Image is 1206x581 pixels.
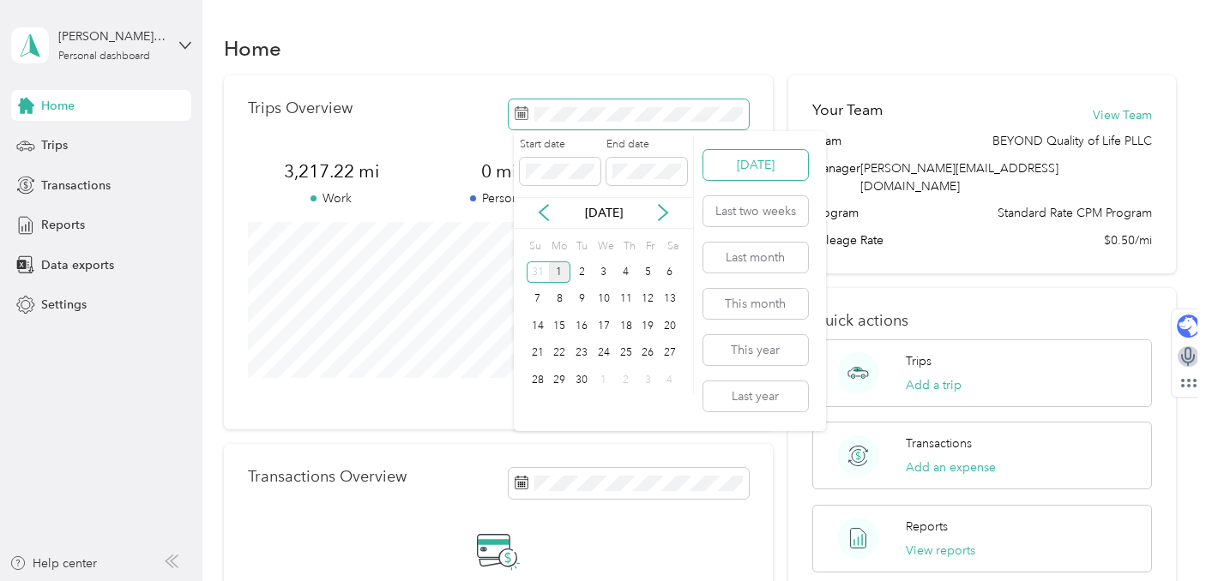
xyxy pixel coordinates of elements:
p: Trips Overview [248,99,353,117]
label: Start date [520,137,600,153]
button: View reports [906,542,975,560]
span: [PERSON_NAME][EMAIL_ADDRESS][DOMAIN_NAME] [860,161,1058,194]
div: Personal dashboard [58,51,150,62]
span: Data exports [41,256,114,274]
span: $0.50/mi [1104,231,1152,249]
div: 6 [659,261,681,283]
div: Sa [665,235,681,259]
div: 1 [549,261,571,283]
span: Settings [41,296,87,314]
div: 28 [527,369,549,391]
p: Transactions [906,434,972,452]
div: [PERSON_NAME][EMAIL_ADDRESS][DOMAIN_NAME] [58,27,166,45]
div: 4 [659,369,681,391]
button: This month [703,289,808,319]
div: 20 [659,315,681,337]
p: Transactions Overview [248,468,407,486]
span: BEYOND Quality of Life PLLC [992,132,1152,150]
div: 3 [593,261,615,283]
button: Add a trip [906,376,962,394]
div: 13 [659,289,681,310]
p: Reports [906,518,948,536]
div: 9 [570,289,593,310]
div: 15 [549,315,571,337]
button: Last year [703,381,808,411]
h1: Home [224,39,281,57]
div: 24 [593,343,615,364]
div: 16 [570,315,593,337]
button: Help center [9,554,97,572]
span: Transactions [41,177,111,195]
span: Team [812,132,841,150]
div: 14 [527,315,549,337]
div: 2 [615,369,637,391]
iframe: Everlance-gr Chat Button Frame [1110,485,1206,581]
span: Standard Rate CPM Program [998,204,1152,222]
p: [DATE] [568,204,640,222]
div: 12 [636,289,659,310]
p: Quick actions [812,312,1153,330]
div: 26 [636,343,659,364]
div: 17 [593,315,615,337]
div: Tu [573,235,589,259]
h2: Your Team [812,99,883,121]
p: Work [248,189,415,207]
div: 1 [593,369,615,391]
button: [DATE] [703,150,808,180]
div: 2 [570,261,593,283]
div: Fr [642,235,659,259]
div: 31 [527,261,549,283]
div: Mo [549,235,568,259]
div: We [595,235,615,259]
div: 10 [593,289,615,310]
div: 30 [570,369,593,391]
div: 25 [615,343,637,364]
button: Last two weeks [703,196,808,226]
span: Mileage Rate [812,231,883,249]
div: Su [527,235,543,259]
p: Trips [906,352,932,370]
button: Add an expense [906,458,996,476]
div: 8 [549,289,571,310]
div: 22 [549,343,571,364]
div: 23 [570,343,593,364]
button: Last month [703,243,808,273]
div: 5 [636,261,659,283]
div: 27 [659,343,681,364]
div: Th [620,235,636,259]
button: View Team [1093,106,1152,124]
div: 7 [527,289,549,310]
div: 3 [636,369,659,391]
span: Manager [812,159,860,195]
div: 18 [615,315,637,337]
div: 11 [615,289,637,310]
span: Reports [41,216,85,234]
span: Trips [41,136,68,154]
button: This year [703,335,808,365]
span: 3,217.22 mi [248,159,415,183]
p: Personal [415,189,582,207]
div: 19 [636,315,659,337]
span: Program [812,204,859,222]
span: 0 mi [415,159,582,183]
span: Home [41,97,75,115]
div: 21 [527,343,549,364]
label: End date [606,137,687,153]
div: 29 [549,369,571,391]
div: 4 [615,261,637,283]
